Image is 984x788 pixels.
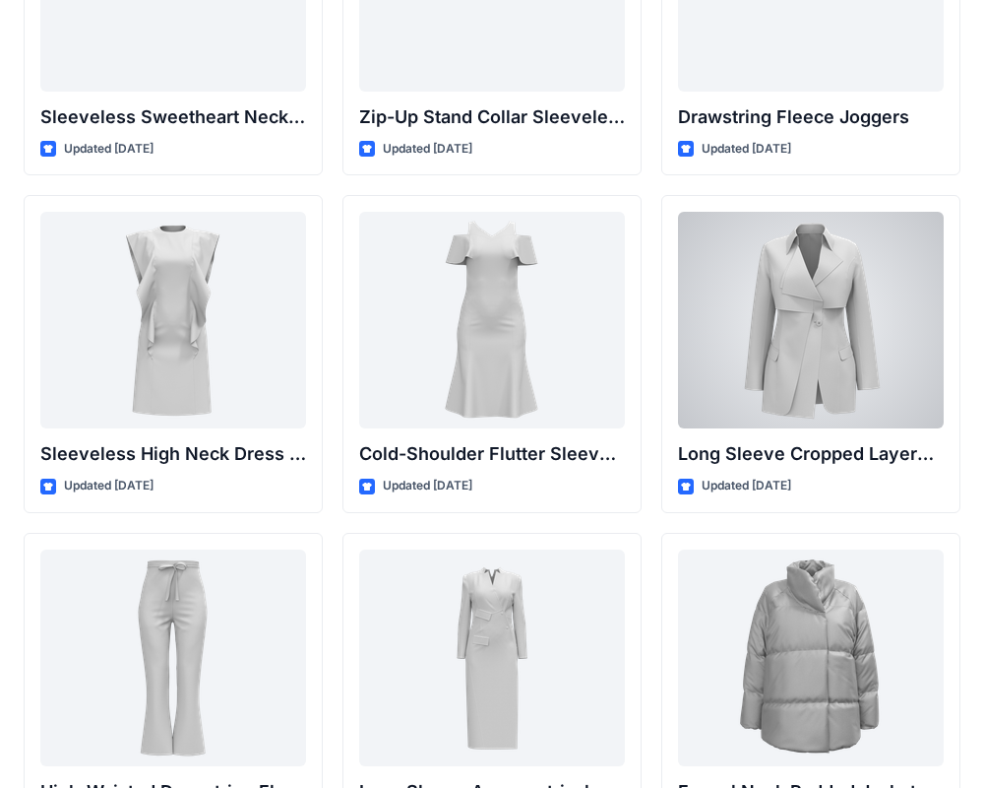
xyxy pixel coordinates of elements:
[383,139,472,160] p: Updated [DATE]
[359,550,625,766] a: Long Sleeve Asymmetrical Wrap Midi Dress
[40,212,306,428] a: Sleeveless High Neck Dress with Front Ruffle
[678,550,944,766] a: Funnel Neck Padded Jacket
[40,550,306,766] a: High-Waisted Drawstring Flare Trousers
[40,103,306,131] p: Sleeveless Sweetheart Neck Twist-Front Crop Top
[40,440,306,468] p: Sleeveless High Neck Dress with Front Ruffle
[702,139,791,160] p: Updated [DATE]
[359,440,625,468] p: Cold-Shoulder Flutter Sleeve Midi Dress
[359,212,625,428] a: Cold-Shoulder Flutter Sleeve Midi Dress
[359,103,625,131] p: Zip-Up Stand Collar Sleeveless Vest
[678,212,944,428] a: Long Sleeve Cropped Layered Blazer Dress
[64,139,154,160] p: Updated [DATE]
[383,476,472,496] p: Updated [DATE]
[702,476,791,496] p: Updated [DATE]
[64,476,154,496] p: Updated [DATE]
[678,103,944,131] p: Drawstring Fleece Joggers
[678,440,944,468] p: Long Sleeve Cropped Layered Blazer Dress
